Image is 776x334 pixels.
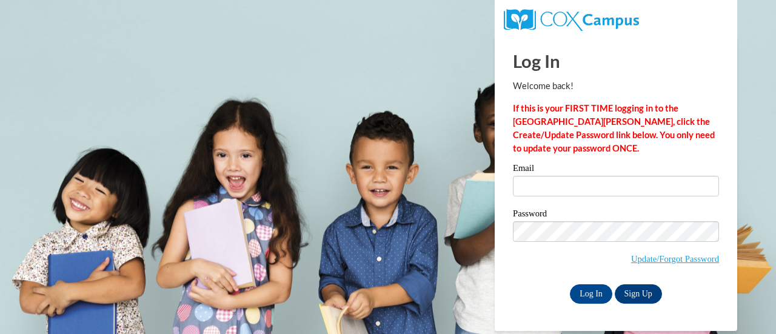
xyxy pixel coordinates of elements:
a: Sign Up [615,284,662,304]
img: COX Campus [504,9,639,31]
h1: Log In [513,48,719,73]
input: Log In [570,284,612,304]
strong: If this is your FIRST TIME logging in to the [GEOGRAPHIC_DATA][PERSON_NAME], click the Create/Upd... [513,103,715,153]
a: Update/Forgot Password [631,254,719,264]
label: Password [513,209,719,221]
p: Welcome back! [513,79,719,93]
label: Email [513,164,719,176]
a: COX Campus [504,14,639,24]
